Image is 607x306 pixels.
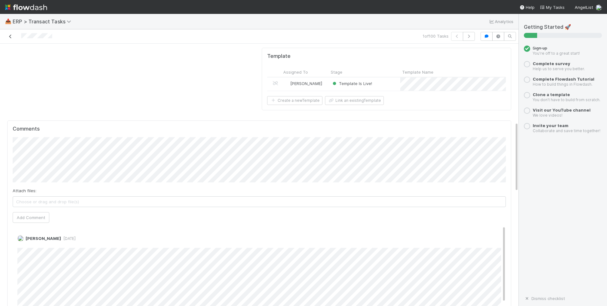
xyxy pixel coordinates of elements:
a: Visit our YouTube channel [533,107,591,113]
small: Collaborate and save time together! [533,128,600,133]
span: Template Name [402,69,433,75]
a: Analytics [488,18,513,25]
img: logo-inverted-e16ddd16eac7371096b0.svg [5,2,47,13]
small: We love videos! [533,113,562,118]
span: [PERSON_NAME] [290,81,322,86]
div: [PERSON_NAME] [284,80,322,87]
span: My Tasks [540,5,565,10]
span: [DATE] [61,236,76,241]
button: Link an existingTemplate [325,96,384,105]
img: avatar_11833ecc-818b-4748-aee0-9d6cf8466369.png [596,4,602,11]
h5: Template [267,53,291,59]
a: My Tasks [540,4,565,10]
button: Create a newTemplate [267,96,322,105]
h5: Comments [13,126,506,132]
div: Help [519,4,535,10]
img: avatar_ec9c1780-91d7-48bb-898e-5f40cebd5ff8.png [284,81,289,86]
a: Complete Flowdash Tutorial [533,76,594,82]
span: 📥 [5,19,11,24]
span: AngelList [575,5,593,10]
div: Template Is Live! [331,80,372,87]
h5: Getting Started 🚀 [524,24,602,30]
span: 1 of 100 Tasks [423,33,449,39]
small: You’re off to a great start! [533,51,580,56]
a: Complete survey [533,61,570,66]
span: Assigned To [283,69,308,75]
button: Add Comment [13,212,49,223]
span: Choose or drag and drop file(s) [13,197,506,207]
span: ERP > Transact Tasks [13,18,74,25]
a: Dismiss checklist [524,296,565,301]
small: You don’t have to build from scratch. [533,97,600,102]
span: Template Is Live! [331,81,372,86]
small: Help us to serve you better. [533,66,585,71]
span: Sign up [533,46,547,51]
img: avatar_11833ecc-818b-4748-aee0-9d6cf8466369.png [17,235,24,242]
a: Invite your team [533,123,568,128]
a: Clone a template [533,92,570,97]
label: Attach files: [13,187,36,194]
span: Stage [331,69,342,75]
small: How to build things in Flowdash. [533,82,592,87]
span: [PERSON_NAME] [26,236,61,241]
